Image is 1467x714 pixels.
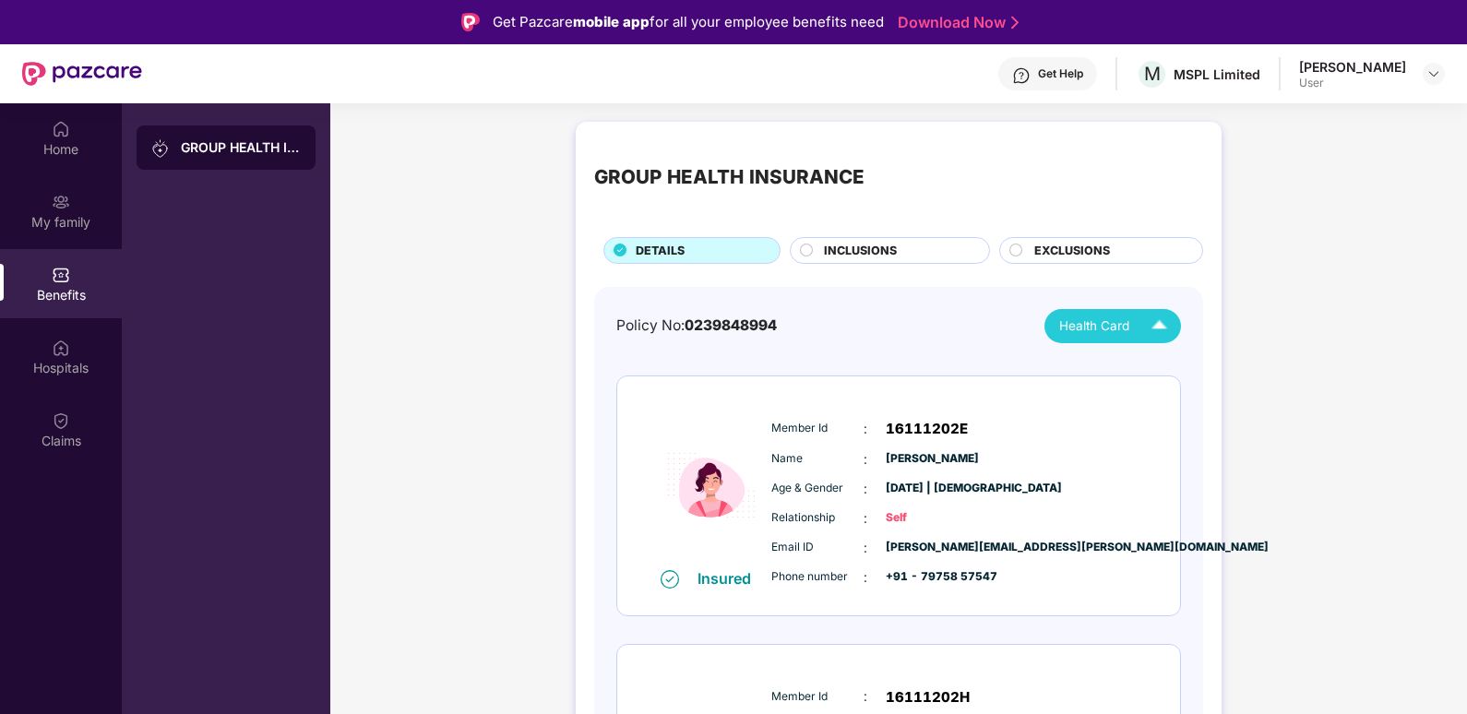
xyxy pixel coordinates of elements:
img: Stroke [1011,13,1019,32]
img: svg+xml;base64,PHN2ZyBpZD0iQmVuZWZpdHMiIHhtbG5zPSJodHRwOi8vd3d3LnczLm9yZy8yMDAwL3N2ZyIgd2lkdGg9Ij... [52,266,70,284]
img: svg+xml;base64,PHN2ZyB3aWR0aD0iMjAiIGhlaWdodD0iMjAiIHZpZXdCb3g9IjAgMCAyMCAyMCIgZmlsbD0ibm9uZSIgeG... [151,139,170,158]
img: New Pazcare Logo [22,62,142,86]
span: Relationship [771,509,864,527]
span: +91 - 79758 57547 [886,568,978,586]
img: svg+xml;base64,PHN2ZyBpZD0iQ2xhaW0iIHhtbG5zPSJodHRwOi8vd3d3LnczLm9yZy8yMDAwL3N2ZyIgd2lkdGg9IjIwIi... [52,411,70,430]
img: icon [656,402,767,568]
img: svg+xml;base64,PHN2ZyBpZD0iRHJvcGRvd24tMzJ4MzIiIHhtbG5zPSJodHRwOi8vd3d3LnczLm9yZy8yMDAwL3N2ZyIgd2... [1426,66,1441,81]
span: 16111202H [886,686,970,708]
div: Get Help [1038,66,1083,81]
div: GROUP HEALTH INSURANCE [594,162,865,192]
img: Icuh8uwCUCF+XjCZyLQsAKiDCM9HiE6CMYmKQaPGkZKaA32CAAACiQcFBJY0IsAAAAASUVORK5CYII= [1143,310,1175,342]
span: : [864,479,867,499]
span: [PERSON_NAME][EMAIL_ADDRESS][PERSON_NAME][DOMAIN_NAME] [886,539,978,556]
span: 16111202E [886,418,968,440]
div: User [1299,76,1406,90]
div: Insured [698,569,762,588]
span: [DATE] | [DEMOGRAPHIC_DATA] [886,480,978,497]
span: M [1144,63,1161,85]
strong: mobile app [573,13,650,30]
span: Age & Gender [771,480,864,497]
span: : [864,686,867,707]
span: : [864,567,867,588]
span: Name [771,450,864,468]
span: : [864,508,867,529]
div: [PERSON_NAME] [1299,58,1406,76]
span: Member Id [771,420,864,437]
span: : [864,419,867,439]
span: INCLUSIONS [824,242,897,260]
span: EXCLUSIONS [1034,242,1110,260]
span: Member Id [771,688,864,706]
span: Email ID [771,539,864,556]
a: Download Now [898,13,1013,32]
img: svg+xml;base64,PHN2ZyBpZD0iSGVscC0zMngzMiIgeG1sbnM9Imh0dHA6Ly93d3cudzMub3JnLzIwMDAvc3ZnIiB3aWR0aD... [1012,66,1031,85]
img: svg+xml;base64,PHN2ZyBpZD0iSG9zcGl0YWxzIiB4bWxucz0iaHR0cDovL3d3dy53My5vcmcvMjAwMC9zdmciIHdpZHRoPS... [52,339,70,357]
span: DETAILS [636,242,685,260]
div: Get Pazcare for all your employee benefits need [493,11,884,33]
img: svg+xml;base64,PHN2ZyBpZD0iSG9tZSIgeG1sbnM9Imh0dHA6Ly93d3cudzMub3JnLzIwMDAvc3ZnIiB3aWR0aD0iMjAiIG... [52,120,70,138]
img: svg+xml;base64,PHN2ZyB3aWR0aD0iMjAiIGhlaWdodD0iMjAiIHZpZXdCb3g9IjAgMCAyMCAyMCIgZmlsbD0ibm9uZSIgeG... [52,193,70,211]
img: svg+xml;base64,PHN2ZyB4bWxucz0iaHR0cDovL3d3dy53My5vcmcvMjAwMC9zdmciIHdpZHRoPSIxNiIgaGVpZ2h0PSIxNi... [661,570,679,589]
div: GROUP HEALTH INSURANCE [181,138,301,157]
div: Policy No: [616,315,777,337]
button: Health Card [1044,309,1181,343]
span: : [864,538,867,558]
span: Health Card [1059,316,1129,336]
div: MSPL Limited [1174,65,1260,83]
span: Self [886,509,978,527]
span: Phone number [771,568,864,586]
span: [PERSON_NAME] [886,450,978,468]
img: Logo [461,13,480,31]
span: 0239848994 [685,316,777,334]
span: : [864,449,867,470]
